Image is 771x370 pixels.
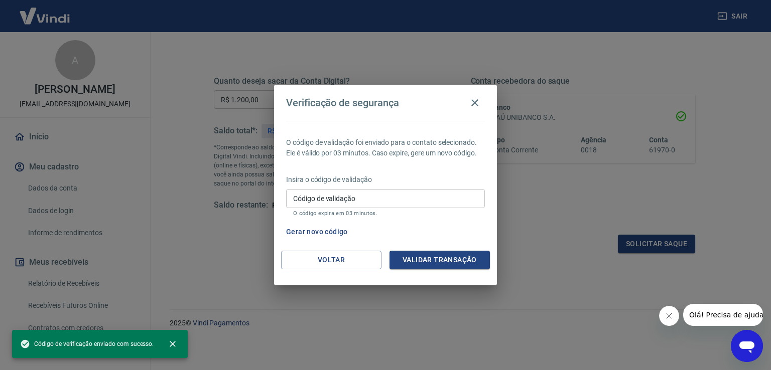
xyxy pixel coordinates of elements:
span: Olá! Precisa de ajuda? [6,7,84,15]
p: Insira o código de validação [286,174,485,185]
button: close [162,333,184,355]
iframe: Mensagem da empresa [683,304,763,326]
h4: Verificação de segurança [286,97,399,109]
span: Código de verificação enviado com sucesso. [20,339,154,349]
iframe: Botão para abrir a janela de mensagens [731,330,763,362]
iframe: Fechar mensagem [659,306,679,326]
p: O código expira em 03 minutos. [293,210,478,217]
button: Validar transação [390,251,490,269]
p: O código de validação foi enviado para o contato selecionado. Ele é válido por 03 minutos. Caso e... [286,137,485,158]
button: Voltar [281,251,381,269]
button: Gerar novo código [282,223,352,241]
